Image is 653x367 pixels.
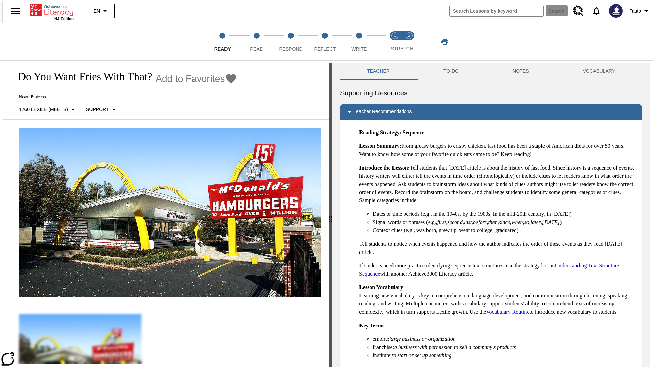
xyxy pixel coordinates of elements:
em: first [437,219,446,225]
em: since [499,219,510,225]
text: 1 [394,34,396,37]
button: TO-DO [417,63,486,80]
span: EN [94,7,100,15]
strong: Key Terms [359,322,384,328]
input: search field [450,5,543,16]
em: to start or set up something [392,352,452,358]
em: second [448,219,463,225]
span: NJ Edition [54,17,74,21]
em: so [524,219,529,225]
a: Understanding Text Structure: Sequence [359,263,621,277]
button: VOCABULARY [556,63,642,80]
button: Profile/Settings [627,5,653,17]
button: Stretch Respond step 2 of 2 [399,23,419,60]
button: Scaffolds, Support [83,104,121,116]
button: Respond step 3 of 5 [271,23,311,60]
button: NOTES [486,63,556,80]
li: Dates or time periods (e.g., in the 1940s, by the 1900s, in the mid-20th century, in [DATE]) [373,210,637,218]
p: From greasy burgers to crispy chicken, fast food has been a staple of American diets for over 50 ... [359,142,637,158]
span: Tauto [630,7,641,15]
span: Add to Favorites [155,73,225,84]
span: Write [351,46,367,52]
em: then [488,219,498,225]
strong: Lesson Vocabulary [359,284,403,290]
p: News: Business [11,94,237,100]
span: Read [250,46,263,52]
li: franchise: [373,343,637,351]
strong: Introduce the Lesson: [359,165,410,171]
p: Tell students that [DATE] article is about the history of fast food. Since history is a sequence ... [359,164,637,205]
button: Select Lexile, 1260 Lexile (Meets) [16,104,80,116]
strong: Sequence [403,129,424,135]
button: Ready step 1 of 5 [203,23,242,60]
h6: Supporting Resources [340,88,642,99]
em: when [512,219,523,225]
img: One of the first McDonald's stores, with the iconic red sign and golden arches. [19,128,321,298]
div: reading [3,63,329,364]
button: Reflect step 4 of 5 [305,23,345,60]
li: Context clues (e.g., was born, grew up, went to college, graduated) [373,226,637,234]
button: Select a new avatar [605,2,627,20]
div: activity [332,63,650,367]
img: Avatar [609,4,623,18]
span: Reflect [314,46,336,52]
button: Teacher [340,63,417,80]
em: a business with permission to sell a company's products [394,344,516,350]
div: Press Enter or Spacebar and then press right and left arrow keys to move the slider [329,63,332,367]
button: Stretch Read step 1 of 2 [385,23,405,60]
span: Ready [214,46,231,52]
p: Learning new vocabulary is key to comprehension, language development, and communication through ... [359,283,637,316]
span: Respond [279,46,302,52]
em: before [473,219,487,225]
strong: Lesson Summary: [359,143,401,149]
p: Support [86,106,109,113]
button: Language: EN, Select a language [90,5,112,17]
li: institute: [373,351,637,360]
button: Open side menu [5,1,26,21]
em: last [464,219,472,225]
li: empire: [373,335,637,343]
h1: Do You Want Fries With That? [11,70,152,83]
div: Home [30,2,74,21]
text: 2 [408,34,410,37]
p: 1260 Lexile (Meets) [19,106,68,113]
div: Instructional Panel Tabs [340,63,642,80]
p: Teacher Recommendations [354,108,412,116]
em: later [531,219,541,225]
span: STRETCH [391,46,413,51]
a: Resource Center, Will open in new tab [569,2,587,20]
em: large business or organization [389,336,456,342]
em: [DATE] [542,219,560,225]
div: Teacher Recommendations [340,104,642,120]
button: Print [434,36,456,48]
button: Read step 2 of 5 [237,23,276,60]
p: Tell students to notice when events happened and how the author indicates the order of these even... [359,240,637,256]
a: Vocabulary Routine [486,309,529,315]
button: Add to Favorites - Do You Want Fries With That? [155,73,237,85]
button: Write step 5 of 5 [339,23,379,60]
a: Notifications [587,2,605,20]
strong: Reading Strategy: [359,129,401,135]
li: Signal words or phrases (e.g., , , , , , , , , , ) [373,218,637,226]
p: If students need more practice identifying sequence text structures, use the strategy lesson with... [359,262,637,278]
